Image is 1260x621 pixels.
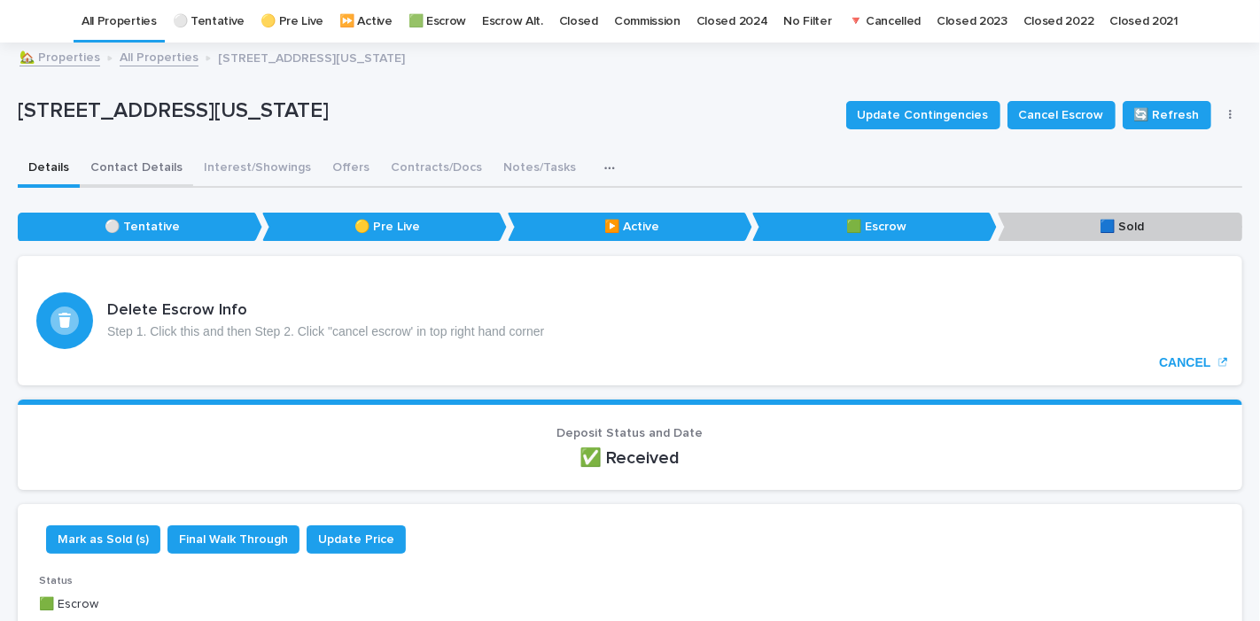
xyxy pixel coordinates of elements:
span: Cancel Escrow [1019,106,1104,124]
button: Contact Details [80,151,193,188]
p: Step 1. Click this and then Step 2. Click "cancel escrow' in top right hand corner [107,324,544,339]
a: Closed 2024 [696,1,768,43]
button: 🔄 Refresh [1123,101,1211,129]
a: Closed 2022 [1023,1,1094,43]
p: ⚪️ Tentative [18,213,262,242]
a: 🟩 Escrow [408,1,467,43]
button: Cancel Escrow [1007,101,1116,129]
a: 🏡 Properties [19,46,100,66]
a: Closed [559,1,598,43]
a: Closed 2023 [937,1,1007,43]
button: Update Contingencies [846,101,1000,129]
p: [STREET_ADDRESS][US_STATE] [18,98,832,124]
button: Interest/Showings [193,151,322,188]
p: 🟩 Escrow [39,595,1221,614]
span: Update Contingencies [858,106,989,124]
a: CANCEL [18,256,1242,385]
button: Details [18,151,80,188]
a: All Properties [120,46,198,66]
a: ⚪️ Tentative [173,1,245,43]
span: Mark as Sold (s) [58,531,149,548]
a: 🔻 Cancelled [848,1,922,43]
a: Escrow Alt. [482,1,543,43]
p: 🟦 Sold [998,213,1242,242]
h3: Delete Escrow Info [107,301,544,321]
a: ⏩ Active [339,1,393,43]
a: 🟡 Pre Live [261,1,323,43]
p: ▶️ Active [508,213,752,242]
button: Contracts/Docs [380,151,493,188]
button: Mark as Sold (s) [46,525,160,554]
a: No Filter [783,1,831,43]
button: Offers [322,151,380,188]
span: Status [39,576,73,586]
p: [STREET_ADDRESS][US_STATE] [218,47,405,66]
span: Update Price [318,531,394,548]
p: 🟡 Pre Live [262,213,507,242]
p: ✅ Received [39,447,1221,469]
a: Closed 2021 [1109,1,1178,43]
span: Final Walk Through [179,531,288,548]
button: Notes/Tasks [493,151,587,188]
a: All Properties [82,1,157,43]
button: Final Walk Through [167,525,299,554]
button: Update Price [307,525,406,554]
span: Deposit Status and Date [557,427,704,439]
span: 🔄 Refresh [1134,106,1200,124]
p: CANCEL [1159,355,1210,370]
p: 🟩 Escrow [752,213,997,242]
a: Commission [614,1,681,43]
